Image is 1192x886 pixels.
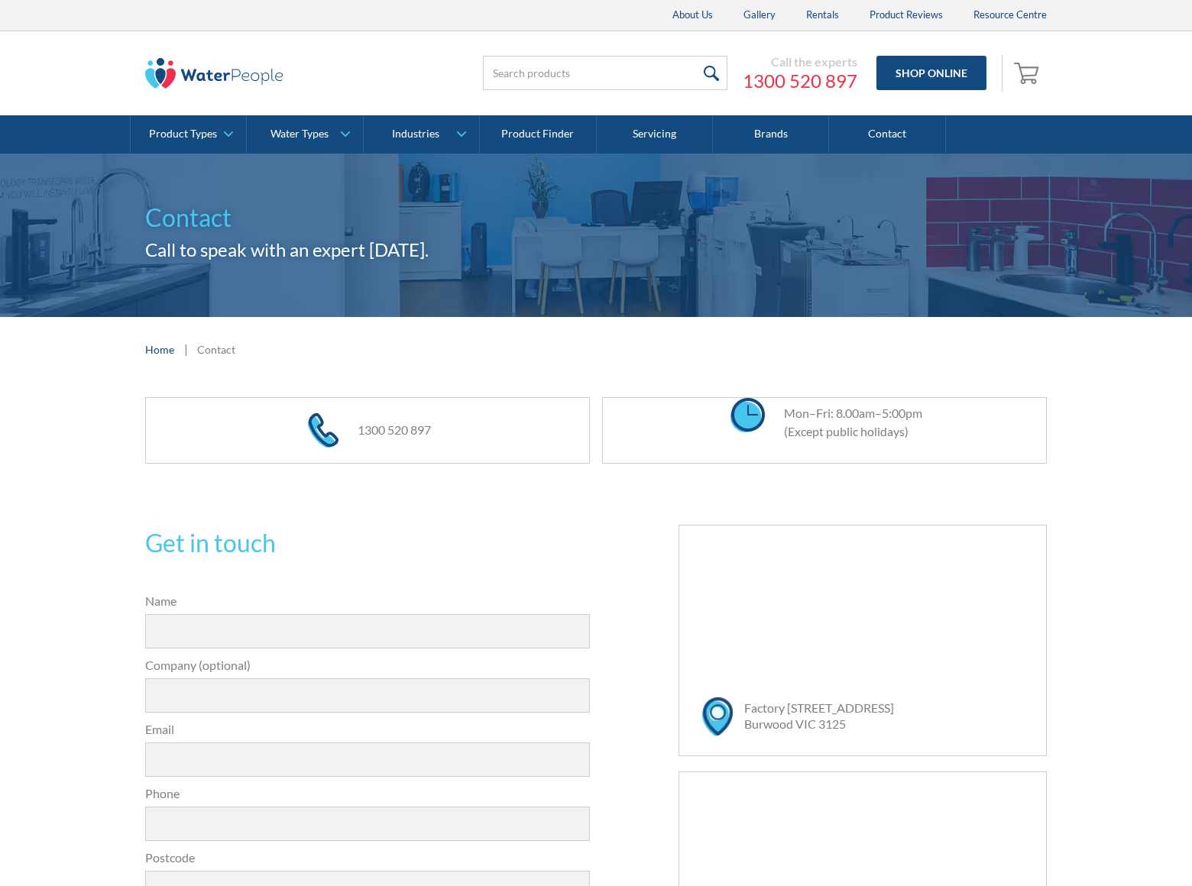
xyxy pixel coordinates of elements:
a: Industries [364,115,479,154]
div: Call the experts [743,54,857,70]
div: | [182,340,189,358]
h2: Call to speak with an expert [DATE]. [145,236,1047,264]
div: Product Types [149,128,217,141]
a: Water Types [247,115,362,154]
div: Industries [392,128,439,141]
a: Shop Online [876,56,986,90]
a: Product Types [131,115,246,154]
label: Name [145,592,590,610]
label: Company (optional) [145,656,590,674]
div: Mon–Fri: 8.00am–5:00pm (Except public holidays) [769,404,922,441]
a: 1300 520 897 [358,422,431,437]
img: The Water People [145,58,283,89]
label: Email [145,720,590,739]
a: Brands [713,115,829,154]
a: Product Finder [480,115,596,154]
div: Contact [197,341,235,357]
a: Contact [829,115,945,154]
a: Home [145,341,174,357]
a: 1300 520 897 [743,70,857,92]
h2: Get in touch [145,525,590,561]
img: shopping cart [1014,60,1043,85]
div: Water Types [270,128,329,141]
label: Postcode [145,849,590,867]
input: Search products [483,56,727,90]
a: Servicing [597,115,713,154]
img: map marker icon [702,697,733,736]
a: Open cart [1010,55,1047,92]
h1: Contact [145,199,1047,236]
label: Phone [145,784,590,803]
img: clock icon [730,398,765,432]
a: Factory [STREET_ADDRESS]Burwood VIC 3125 [744,700,894,731]
img: phone icon [308,413,338,448]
